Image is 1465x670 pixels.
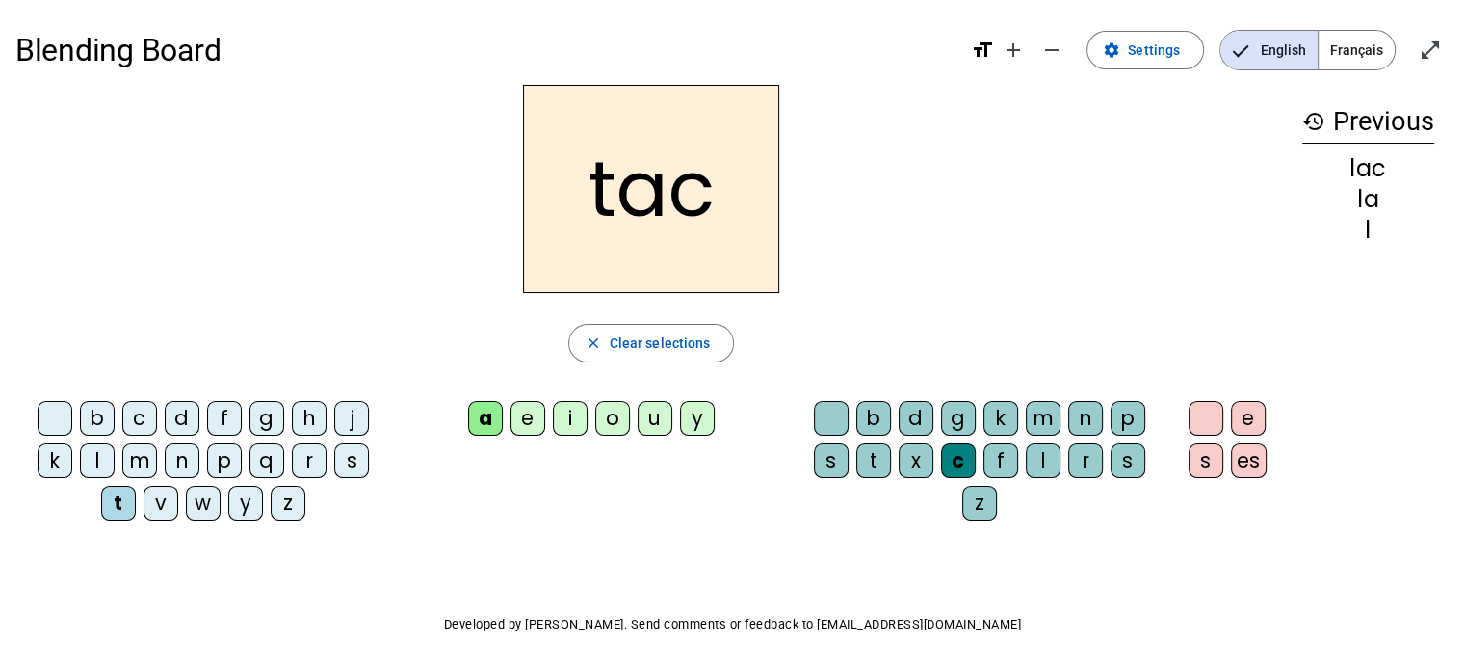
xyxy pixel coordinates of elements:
div: h [292,401,327,436]
div: f [983,443,1018,478]
h1: Blending Board [15,19,955,81]
span: Français [1319,31,1395,69]
div: p [1111,401,1145,436]
button: Enter full screen [1411,31,1450,69]
div: r [292,443,327,478]
span: Settings [1128,39,1180,62]
h3: Previous [1302,100,1434,144]
div: g [249,401,284,436]
div: j [334,401,369,436]
div: a [468,401,503,436]
mat-icon: remove [1040,39,1063,62]
p: Developed by [PERSON_NAME]. Send comments or feedback to [EMAIL_ADDRESS][DOMAIN_NAME] [15,613,1450,636]
mat-icon: format_size [971,39,994,62]
div: la [1302,188,1434,211]
div: m [122,443,157,478]
div: o [595,401,630,436]
mat-icon: history [1302,110,1325,133]
div: es [1231,443,1267,478]
div: t [856,443,891,478]
span: English [1220,31,1318,69]
div: p [207,443,242,478]
button: Increase font size [994,31,1033,69]
div: n [165,443,199,478]
div: c [941,443,976,478]
div: r [1068,443,1103,478]
div: i [553,401,588,436]
div: b [80,401,115,436]
div: b [856,401,891,436]
div: u [638,401,672,436]
div: e [510,401,545,436]
div: s [1111,443,1145,478]
div: c [122,401,157,436]
button: Clear selections [568,324,735,362]
div: w [186,486,221,521]
div: n [1068,401,1103,436]
div: y [228,486,263,521]
div: k [38,443,72,478]
mat-icon: close [585,335,602,352]
div: l [1302,219,1434,242]
button: Settings [1086,31,1204,69]
div: m [1026,401,1060,436]
mat-button-toggle-group: Language selection [1219,30,1396,70]
div: s [334,443,369,478]
div: d [899,401,933,436]
div: z [271,486,305,521]
h2: tac [523,85,779,293]
div: v [144,486,178,521]
div: k [983,401,1018,436]
div: l [1026,443,1060,478]
button: Decrease font size [1033,31,1071,69]
span: Clear selections [610,332,711,355]
div: f [207,401,242,436]
div: s [814,443,849,478]
div: e [1231,401,1266,436]
div: lac [1302,157,1434,180]
div: z [962,486,997,521]
mat-icon: open_in_full [1419,39,1442,62]
div: t [101,486,136,521]
mat-icon: add [1002,39,1025,62]
div: s [1189,443,1223,478]
div: d [165,401,199,436]
div: l [80,443,115,478]
div: g [941,401,976,436]
div: x [899,443,933,478]
mat-icon: settings [1103,41,1120,59]
div: q [249,443,284,478]
div: y [680,401,715,436]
